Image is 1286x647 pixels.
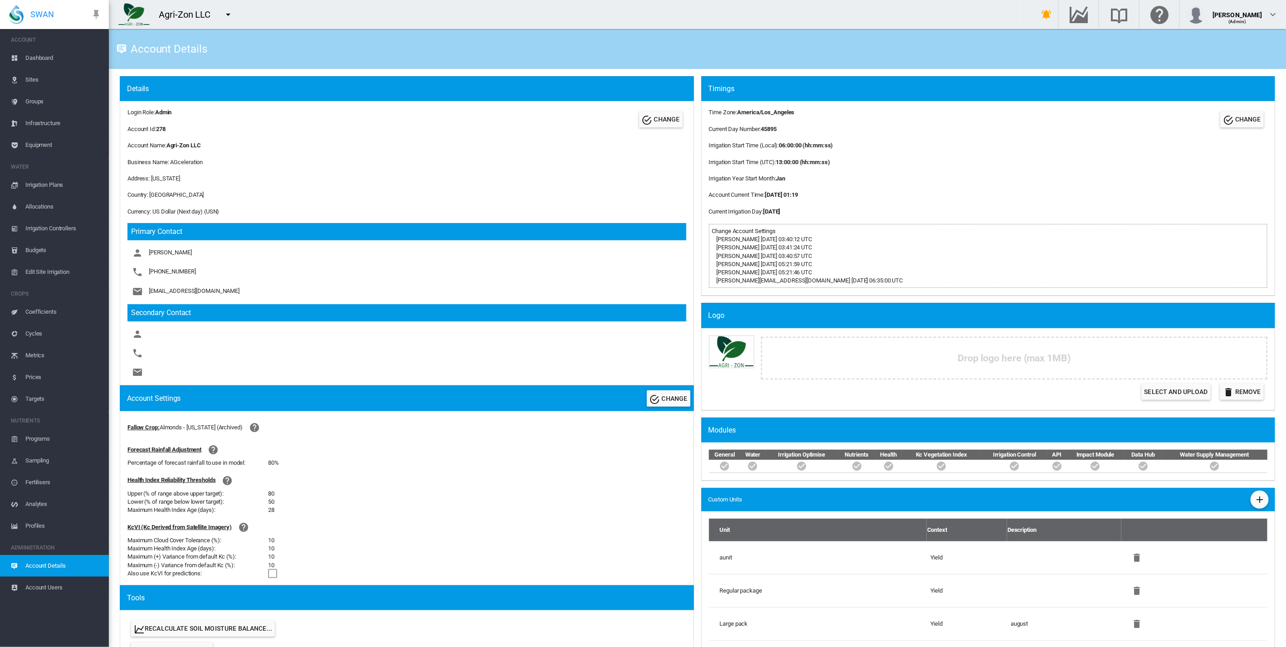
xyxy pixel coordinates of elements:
th: Irrigation Optimise [765,450,838,460]
td: Large pack [709,607,927,640]
md-icon: icon-checkbox-marked-circle [1090,461,1101,472]
md-icon: icon-help-circle [249,422,260,433]
span: CHANGE [662,395,688,402]
label: Select and Upload [1142,384,1211,400]
span: ADMINISTRATION [11,540,102,555]
div: 28 [268,506,274,514]
md-icon: icon-email [132,286,143,297]
span: Programs [25,428,102,450]
span: [PERSON_NAME] [149,249,192,256]
b: [DATE] [763,208,780,215]
img: profile.jpg [1187,5,1205,24]
span: Budgets [25,239,102,261]
div: : [709,141,833,150]
div: Forecast Rainfall Adjustment [127,446,201,454]
md-icon: Search the knowledge base [1108,9,1130,20]
b: 278 [156,126,166,132]
md-icon: icon-checkbox-marked-circle [796,461,807,472]
span: Equipment [25,134,102,156]
md-icon: icon-help-circle [208,444,219,455]
button: Change Account Timings [1220,111,1264,127]
md-icon: icon-phone [132,267,143,277]
div: Health Index Reliability Thresholds [127,476,216,484]
span: WATER [11,160,102,174]
md-icon: icon-checkbox-marked-circle [1051,461,1062,472]
span: [PERSON_NAME] [DATE] 05:21:59 UTC [712,261,812,268]
div: Details [127,84,694,94]
md-icon: icon-chevron-down [1268,9,1279,20]
span: Sampling [25,450,102,472]
span: ACCOUNT [11,33,102,47]
th: Description [1007,519,1121,541]
md-icon: icon-account [132,329,143,340]
b: America/Los_Angeles [738,109,795,116]
md-icon: icon-check-circle [650,394,660,405]
div: Account Details [127,46,207,52]
md-icon: icon-delete [1131,618,1142,629]
span: Analytes [25,493,102,515]
span: Remove [1235,388,1261,395]
div: Currency: US Dollar (Next day) (USN) [127,208,686,216]
button: Recalculate Soil Moisture Balance [131,620,275,637]
img: SWAN-Landscape-Logo-Colour-drop.png [9,5,24,24]
span: Allocations [25,196,102,218]
md-icon: icon-check-circle [1223,115,1234,126]
b: Agri-Zon LLC [166,142,201,149]
b: Admin [155,109,172,116]
md-icon: icon-delete [1131,585,1142,596]
th: Impact Module [1066,450,1125,460]
md-icon: icon-delete [1223,387,1234,398]
div: Account Name: [127,141,686,150]
div: Fallow Crop: [127,423,160,432]
div: 80 [268,490,274,498]
div: 10 [268,553,274,561]
th: Health [875,450,902,460]
div: : [709,125,833,133]
span: Prices [25,366,102,388]
h3: Secondary Contact [127,304,686,321]
button: Add custom unit [1251,491,1269,509]
span: Targets [25,388,102,410]
div: Drop logo here (max 1MB) [761,337,1268,379]
span: [PERSON_NAME] [DATE] 03:41:24 UTC [712,244,812,251]
span: [PERSON_NAME] [DATE] 03:40:12 UTC [712,236,812,243]
th: General [709,450,741,460]
span: Edit Site Irrigation [25,261,102,283]
div: Maximum (-) Variance from default Kc (%): [127,561,268,569]
md-icon: icon-delete [1131,552,1142,563]
md-icon: icon-checkbox-marked-circle [851,461,862,472]
button: icon-delete Remove [1220,384,1264,400]
th: Irrigation Control [981,450,1048,460]
md-icon: icon-checkbox-marked-circle [1009,461,1020,472]
div: Almonds - [US_STATE] (Archived) [160,423,243,432]
div: 10 [268,561,274,569]
img: Company Logo [709,336,754,369]
td: aunit [709,541,927,574]
md-icon: icon-email [132,367,143,378]
span: Irrigation Start Time (UTC) [709,159,775,165]
span: Account Details [25,555,102,577]
md-icon: icon-checkbox-marked-circle [1138,461,1149,472]
div: Lower (% of range below lower target): [127,498,268,506]
th: Kc Vegetation Index [902,450,981,460]
span: Current Day Number [709,126,760,132]
div: Account Settings [127,394,181,404]
div: 10 [268,545,274,553]
span: Irrigation Controllers [25,218,102,239]
b: 13:00:00 (hh:mm:ss) [776,159,830,165]
md-icon: Go to the Data Hub [1068,9,1090,20]
span: (Admin) [1229,19,1247,24]
th: API [1048,450,1066,460]
div: Timings [709,84,1276,94]
span: SWAN [30,9,54,20]
span: Account Users [25,577,102,598]
div: 80% [268,459,279,467]
th: Data Hub [1125,450,1162,460]
div: Maximum Cloud Cover Tolerance (%): [127,536,268,545]
span: Custom Units [709,496,743,504]
div: : [709,158,833,166]
button: Delete custom unit [1128,582,1146,600]
span: Metrics [25,345,102,366]
button: icon-help-circle [245,418,264,437]
div: Agri-Zon LLC [159,8,219,21]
